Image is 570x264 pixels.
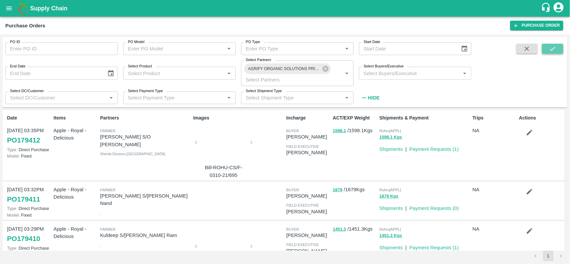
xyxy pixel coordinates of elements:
[10,88,44,94] label: Select DC/Customer
[286,114,330,121] p: Incharge
[543,251,554,261] button: page 1
[379,134,402,141] button: 1598.1 Kgs
[100,243,101,247] span: ,
[128,88,163,94] label: Select Payment Type
[225,69,233,78] button: Open
[7,154,20,159] span: Model:
[246,57,271,63] label: Select Partners
[53,225,97,240] p: Apple - Royal - Delicious
[286,192,330,200] p: [PERSON_NAME]
[243,75,332,84] input: Select Partners
[100,232,191,239] p: Kuldeep S/[PERSON_NAME] Ram
[100,188,116,192] span: Farmer
[286,129,299,133] span: buyer
[7,127,51,134] p: [DATE] 03:35PM
[379,114,470,121] p: Shipments & Payment
[246,39,260,45] label: PO Type
[286,227,299,231] span: buyer
[244,63,331,74] div: AGRIFY ORGANIC SOLUTIONS PRIVATE LIMITED-, -8433804355
[17,2,30,15] img: logo
[286,247,330,255] p: [PERSON_NAME]
[286,203,319,207] span: field executive
[409,245,459,250] a: Payment Requests (1)
[343,69,351,78] button: Open
[193,114,284,121] p: Images
[333,127,346,135] button: 1598.1
[125,44,214,53] input: Enter PO Model
[246,88,282,94] label: Select Shipment Type
[100,114,191,121] p: Partners
[458,42,471,55] button: Choose date
[333,225,377,233] p: / 1451.3 Kgs
[286,149,330,156] p: [PERSON_NAME]
[333,186,343,194] button: 1679
[7,212,51,218] p: Fixed
[333,226,346,233] button: 1451.3
[364,39,380,45] label: Start Date
[53,127,97,142] p: Apple - Royal - Delicious
[100,211,101,215] span: ,
[7,93,105,102] input: Select DC/Customer
[529,251,567,261] nav: pagination navigation
[7,205,51,212] p: Direct Purchase
[333,186,377,194] p: / 1679 Kgs
[107,93,116,102] button: Open
[5,67,102,79] input: End Date
[225,93,233,102] button: Open
[472,114,516,121] p: Trips
[364,64,404,69] label: Select Buyers/Executive
[343,93,351,102] button: Open
[7,246,17,251] span: Type:
[243,93,341,102] input: Select Shipment Type
[7,114,51,121] p: Date
[379,188,401,192] span: Rohru[APPL]
[286,188,299,192] span: buyer
[379,129,401,133] span: Rohru[APPL]
[53,186,97,201] p: Apple - Royal - Delicious
[368,95,380,100] strong: Hide
[30,5,67,12] b: Supply Chain
[333,114,377,121] p: ACT/EXP Weight
[379,227,401,231] span: Rohru[APPL]
[379,147,403,152] a: Shipments
[7,225,51,233] p: [DATE] 03:29PM
[286,133,330,141] p: [PERSON_NAME]
[403,202,407,212] div: |
[7,233,40,245] a: PO179410
[472,186,516,193] p: NA
[7,134,40,146] a: PO179412
[100,192,191,207] p: [PERSON_NAME] S/[PERSON_NAME] Nand
[379,232,402,240] button: 1451.3 Kgs
[1,1,17,16] button: open drawer
[7,193,40,205] a: PO179411
[243,44,332,53] input: Enter PO Type
[7,147,51,153] p: Direct Purchase
[333,127,377,135] p: / 1598.1 Kgs
[100,227,116,231] span: Farmer
[128,39,145,45] label: PO Model
[199,164,249,179] p: Bill-ROHU-CS/F-0310-21/695
[379,193,398,200] button: 1679 Kgs
[286,145,319,149] span: field executive
[343,44,351,53] button: Open
[541,2,553,14] div: customer-support
[519,114,563,121] p: Actions
[7,153,51,159] p: Fixed
[7,245,51,251] p: Direct Purchase
[10,39,20,45] label: PO ID
[128,64,152,69] label: Select Product
[510,21,563,30] a: Purchase Order
[100,129,116,133] span: Farmer
[286,243,319,247] span: field executive
[286,232,330,239] p: [PERSON_NAME]
[7,213,20,218] span: Model:
[359,92,382,103] button: Hide
[7,147,17,152] span: Type:
[409,147,459,152] a: Payment Requests (1)
[100,133,191,148] p: [PERSON_NAME] S/O [PERSON_NAME]
[379,245,403,250] a: Shipments
[403,241,407,251] div: |
[7,186,51,193] p: [DATE] 03:32PM
[379,206,403,211] a: Shipments
[472,127,516,134] p: NA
